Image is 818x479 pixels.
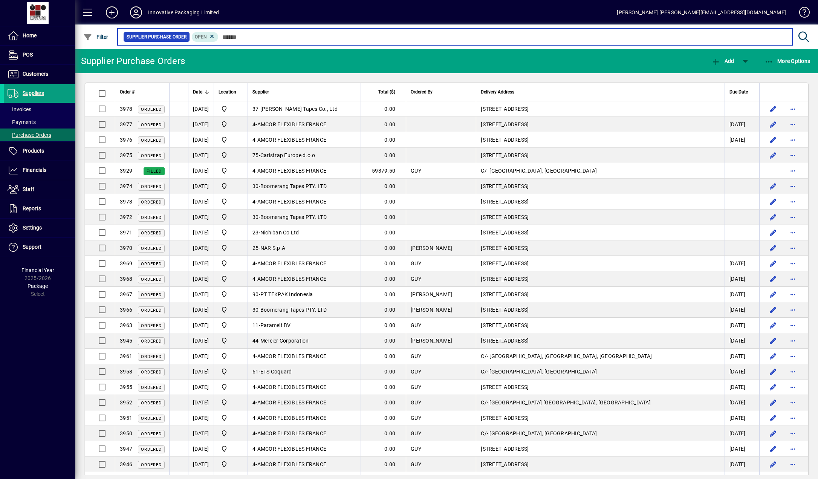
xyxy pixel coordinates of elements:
button: Edit [767,396,779,409]
td: [DATE] [725,271,759,287]
span: 3967 [120,291,132,297]
td: - [248,132,361,148]
td: [STREET_ADDRESS] [476,333,725,349]
span: Innovative Packaging [219,213,243,222]
span: Nichiban Co Ltd [260,230,299,236]
button: More options [787,257,799,269]
td: - [248,194,361,210]
span: Ordered [141,122,162,127]
span: [PERSON_NAME] [411,307,452,313]
td: [DATE] [188,395,214,410]
td: - [248,148,361,163]
span: 3971 [120,230,132,236]
span: Boomerang Tapes PTY. LTD [260,307,327,313]
span: Caristrap Europe d.o.o [260,152,315,158]
a: Settings [4,219,75,237]
button: Edit [767,288,779,300]
td: [DATE] [188,101,214,117]
span: [PERSON_NAME] [411,338,452,344]
button: Edit [767,443,779,455]
td: - [248,333,361,349]
span: Innovative Packaging [219,383,243,392]
span: 4 [252,137,255,143]
td: C/- [GEOGRAPHIC_DATA], [GEOGRAPHIC_DATA] [476,364,725,380]
span: 3929 [120,168,132,174]
span: 3972 [120,214,132,220]
span: Filter [83,34,109,40]
td: [STREET_ADDRESS] [476,117,725,132]
td: - [248,179,361,194]
td: 0.00 [361,287,406,302]
span: Ordered [141,277,162,282]
td: - [248,318,361,333]
td: [DATE] [725,380,759,395]
td: 0.00 [361,117,406,132]
a: Invoices [4,103,75,116]
span: Ordered [141,107,162,112]
button: Edit [767,226,779,239]
td: [DATE] [188,117,214,132]
span: GUY [411,276,421,282]
span: Ordered [141,385,162,390]
span: 4 [252,384,255,390]
span: 4 [252,353,255,359]
span: AMCOR FLEXIBLES FRANCE [257,260,327,266]
td: [STREET_ADDRESS] [476,271,725,287]
a: POS [4,46,75,64]
span: AMCOR FLEXIBLES FRANCE [257,121,327,127]
span: Delivery Address [481,88,514,96]
button: More options [787,103,799,115]
button: Edit [767,458,779,470]
span: 3966 [120,307,132,313]
td: - [248,256,361,271]
button: More options [787,226,799,239]
div: Supplier [252,88,356,96]
span: Ordered [141,246,162,251]
span: Total ($) [378,88,395,96]
button: More options [787,319,799,331]
td: [DATE] [188,271,214,287]
a: Customers [4,65,75,84]
span: Mercier Corporation [260,338,309,344]
span: Boomerang Tapes PTY. LTD [260,214,327,220]
span: 61 [252,369,259,375]
button: Edit [767,335,779,347]
span: Due Date [729,88,748,96]
div: Innovative Packaging Limited [148,6,219,18]
span: 4 [252,168,255,174]
span: 3968 [120,276,132,282]
button: Edit [767,134,779,146]
span: 3969 [120,260,132,266]
button: More options [787,118,799,130]
button: Edit [767,180,779,192]
span: Ordered [141,292,162,297]
span: Reports [23,205,41,211]
span: Innovative Packaging [219,151,243,160]
button: Edit [767,366,779,378]
span: 3945 [120,338,132,344]
td: - [248,349,361,364]
span: Ordered [141,339,162,344]
span: Ordered [141,153,162,158]
span: Innovative Packaging [219,104,243,113]
td: [STREET_ADDRESS] [476,225,725,240]
button: Edit [767,319,779,331]
td: [STREET_ADDRESS] [476,256,725,271]
td: [DATE] [188,349,214,364]
button: Edit [767,149,779,161]
span: Innovative Packaging [219,135,243,144]
div: Order # [120,88,165,96]
td: C/- [GEOGRAPHIC_DATA], [GEOGRAPHIC_DATA], [GEOGRAPHIC_DATA] [476,349,725,364]
button: More options [787,381,799,393]
button: More options [787,196,799,208]
span: Ordered [141,138,162,143]
span: Innovative Packaging [219,305,243,314]
span: Innovative Packaging [219,166,243,175]
button: More options [787,396,799,409]
a: Financials [4,161,75,180]
td: - [248,210,361,225]
td: [DATE] [188,194,214,210]
span: Customers [23,71,48,77]
button: More options [787,211,799,223]
span: Ordered [141,323,162,328]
